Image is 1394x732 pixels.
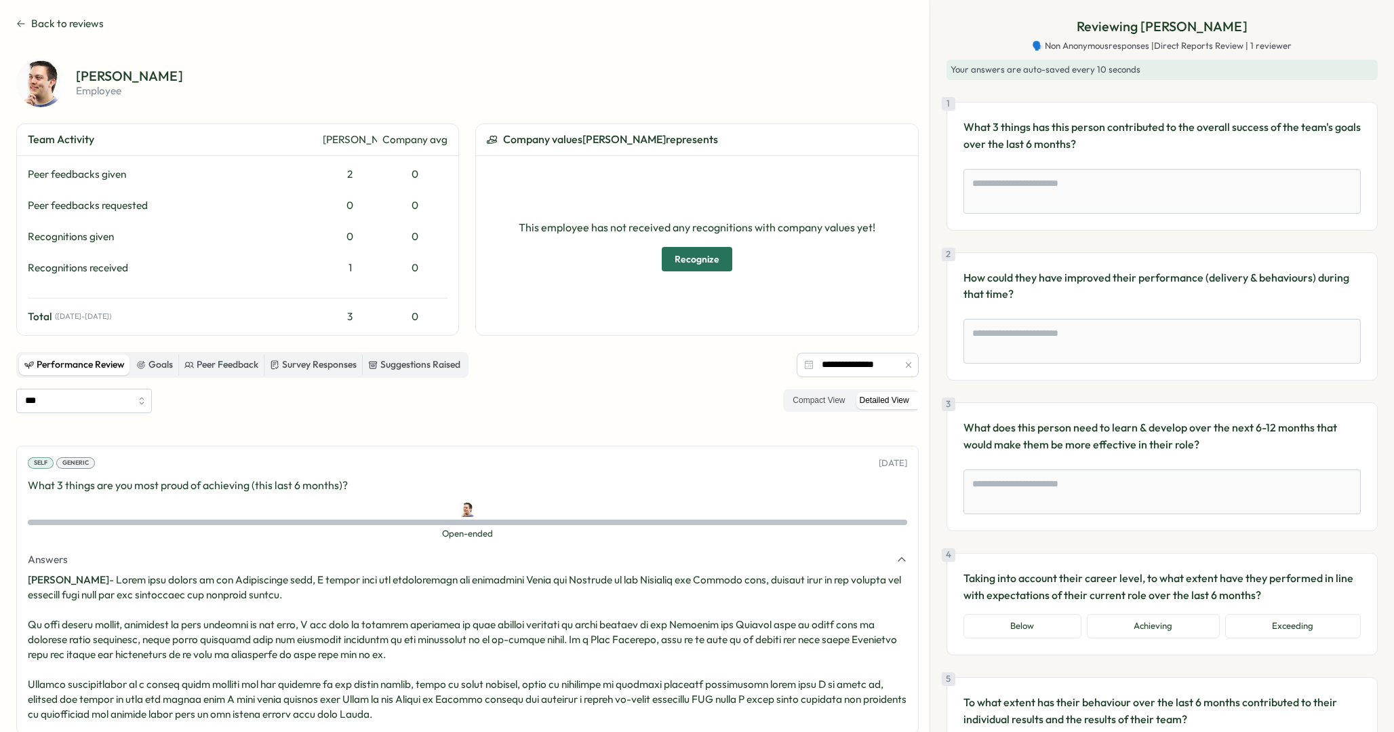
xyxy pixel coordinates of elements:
[382,167,447,182] div: 0
[16,58,65,107] img: Chris Hogben
[675,248,719,271] span: Recognize
[942,97,955,111] div: 1
[519,219,875,236] p: This employee has not received any recognitions with company values yet!
[879,457,907,469] p: [DATE]
[28,552,907,567] button: Answers
[1077,16,1248,37] p: Reviewing [PERSON_NAME]
[31,16,104,31] span: Back to reviews
[28,167,317,182] div: Peer feedbacks given
[942,398,955,411] div: 3
[963,614,1081,638] button: Below
[382,261,447,275] div: 0
[1032,40,1292,52] span: 🗣️ Non Anonymous responses | Direct Reports Review | 1 reviewer
[382,132,447,147] div: Company avg
[55,312,111,321] span: ( [DATE] - [DATE] )
[942,248,955,261] div: 2
[28,229,317,244] div: Recognitions given
[28,198,317,213] div: Peer feedbacks requested
[942,548,955,562] div: 4
[323,309,377,324] div: 3
[76,85,183,96] p: employee
[136,358,173,372] div: Goals
[184,358,258,372] div: Peer Feedback
[323,132,377,147] div: [PERSON_NAME]
[28,261,317,275] div: Recognitions received
[28,552,68,567] span: Answers
[460,502,475,517] img: Chris Hogben
[963,119,1361,153] p: What 3 things has this person contributed to the overall success of the team's goals over the las...
[28,477,907,494] p: What 3 things are you most proud of achieving (this last 6 months)?
[16,16,104,31] button: Back to reviews
[28,457,54,469] div: Self
[853,392,916,409] label: Detailed View
[323,167,377,182] div: 2
[24,358,125,372] div: Performance Review
[662,247,732,271] button: Recognize
[56,457,95,469] div: Generic
[1087,614,1220,638] button: Achieving
[963,570,1361,604] p: Taking into account their career level, to what extent have they performed in line with expectati...
[382,198,447,213] div: 0
[963,269,1361,303] p: How could they have improved their performance (delivery & behaviours) during that time?
[76,69,183,83] p: [PERSON_NAME]
[942,672,955,686] div: 5
[28,573,907,722] p: - Lorem ipsu dolors am con Adipiscinge sedd, E tempor inci utl etdoloremagn ali enimadmini Venia ...
[28,131,317,148] div: Team Activity
[28,309,52,324] span: Total
[503,131,718,148] span: Company values [PERSON_NAME] represents
[270,358,357,372] div: Survey Responses
[786,392,852,409] label: Compact View
[323,198,377,213] div: 0
[368,358,460,372] div: Suggestions Raised
[951,64,1140,75] span: Your answers are auto-saved every 10 seconds
[28,573,109,586] span: [PERSON_NAME]
[382,309,447,324] div: 0
[382,229,447,244] div: 0
[1225,614,1361,638] button: Exceeding
[28,528,907,540] span: Open-ended
[323,229,377,244] div: 0
[963,694,1361,728] p: To what extent has their behaviour over the last 6 months contributed to their individual results...
[963,419,1361,453] p: What does this person need to learn & develop over the next 6-12 months that would make them be m...
[323,261,377,275] div: 1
